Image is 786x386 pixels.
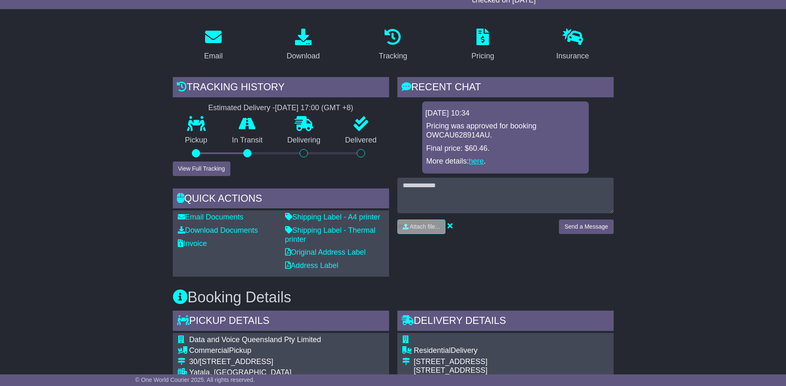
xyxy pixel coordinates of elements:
[287,51,320,62] div: Download
[189,335,321,344] span: Data and Voice Queensland Pty Limited
[414,366,557,375] div: [STREET_ADDRESS]
[559,220,613,234] button: Send a Message
[285,213,380,221] a: Shipping Label - A4 printer
[173,77,389,99] div: Tracking history
[189,357,321,367] div: 30/[STREET_ADDRESS]
[426,122,585,140] p: Pricing was approved for booking OWCAU628914AU.
[414,357,557,367] div: [STREET_ADDRESS]
[397,311,614,333] div: Delivery Details
[275,104,353,113] div: [DATE] 17:00 (GMT +8)
[173,188,389,211] div: Quick Actions
[373,26,412,65] a: Tracking
[189,346,321,355] div: Pickup
[414,346,451,355] span: Residential
[189,346,229,355] span: Commercial
[285,261,339,270] a: Address Label
[426,144,585,153] p: Final price: $60.46.
[173,289,614,306] h3: Booking Details
[397,77,614,99] div: RECENT CHAT
[551,26,595,65] a: Insurance
[189,368,321,377] div: Yatala, [GEOGRAPHIC_DATA]
[469,157,484,165] a: here
[414,346,557,355] div: Delivery
[198,26,228,65] a: Email
[178,226,258,234] a: Download Documents
[556,51,589,62] div: Insurance
[472,51,494,62] div: Pricing
[426,109,585,118] div: [DATE] 10:34
[173,136,220,145] p: Pickup
[173,162,230,176] button: View Full Tracking
[275,136,333,145] p: Delivering
[178,213,244,221] a: Email Documents
[379,51,407,62] div: Tracking
[204,51,222,62] div: Email
[466,26,500,65] a: Pricing
[173,311,389,333] div: Pickup Details
[281,26,325,65] a: Download
[285,248,366,256] a: Original Address Label
[333,136,389,145] p: Delivered
[135,376,255,383] span: © One World Courier 2025. All rights reserved.
[426,157,585,166] p: More details: .
[220,136,275,145] p: In Transit
[285,226,376,244] a: Shipping Label - Thermal printer
[178,239,207,248] a: Invoice
[173,104,389,113] div: Estimated Delivery -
